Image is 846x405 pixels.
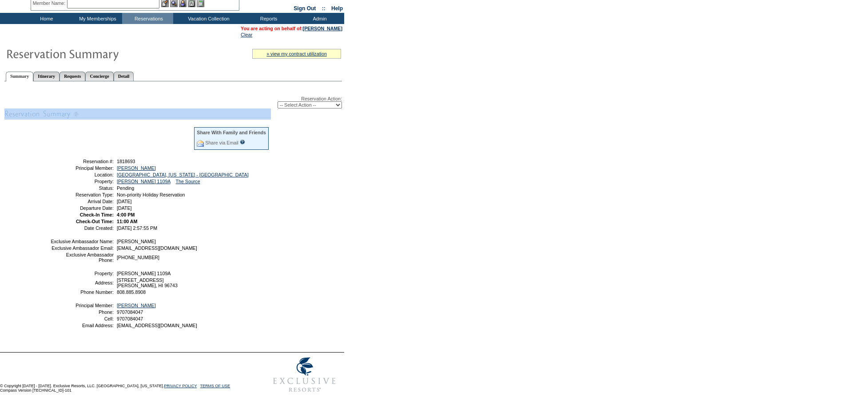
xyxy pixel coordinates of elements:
img: subTtlResSummary.gif [4,108,271,120]
td: Reports [242,13,293,24]
td: Principal Member: [50,165,114,171]
td: Reservation Type: [50,192,114,197]
span: [EMAIL_ADDRESS][DOMAIN_NAME] [117,323,197,328]
div: Share With Family and Friends [197,130,266,135]
td: Email Address: [50,323,114,328]
span: [DATE] 2:57:55 PM [117,225,157,231]
a: Requests [60,72,85,81]
span: 9707084047 [117,309,143,315]
span: :: [322,5,326,12]
td: Property: [50,179,114,184]
td: Home [20,13,71,24]
span: [PERSON_NAME] 1109A [117,271,171,276]
td: Status: [50,185,114,191]
td: Reservations [122,13,173,24]
strong: Check-In Time: [80,212,114,217]
td: Phone Number: [50,289,114,295]
a: TERMS OF USE [200,384,230,388]
td: Admin [293,13,344,24]
span: [EMAIL_ADDRESS][DOMAIN_NAME] [117,245,197,251]
span: [DATE] [117,199,132,204]
input: What is this? [240,140,245,144]
td: Principal Member: [50,303,114,308]
span: 9707084047 [117,316,143,321]
td: Property: [50,271,114,276]
span: [PERSON_NAME] [117,239,156,244]
a: Clear [241,32,252,37]
a: PRIVACY POLICY [164,384,197,388]
a: [GEOGRAPHIC_DATA], [US_STATE] - [GEOGRAPHIC_DATA] [117,172,249,177]
td: Exclusive Ambassador Name: [50,239,114,244]
td: Cell: [50,316,114,321]
a: Share via Email [205,140,238,145]
span: [PHONE_NUMBER] [117,255,159,260]
td: Reservation #: [50,159,114,164]
a: Concierge [85,72,113,81]
img: Reservaton Summary [6,44,183,62]
strong: Check-Out Time: [76,219,114,224]
div: Reservation Action: [4,96,342,108]
td: Date Created: [50,225,114,231]
a: Itinerary [33,72,60,81]
td: Exclusive Ambassador Email: [50,245,114,251]
img: Exclusive Resorts [265,353,344,397]
td: Location: [50,172,114,177]
span: Pending [117,185,134,191]
a: » view my contract utilization [266,51,327,56]
td: Address: [50,277,114,288]
a: [PERSON_NAME] [117,303,156,308]
a: [PERSON_NAME] [117,165,156,171]
a: The Source [175,179,200,184]
td: My Memberships [71,13,122,24]
span: You are acting on behalf of: [241,26,342,31]
td: Departure Date: [50,205,114,211]
td: Exclusive Ambassador Phone: [50,252,114,263]
span: [DATE] [117,205,132,211]
td: Arrival Date: [50,199,114,204]
span: 808.885.8908 [117,289,146,295]
a: Sign Out [294,5,316,12]
a: Help [331,5,343,12]
span: 1818693 [117,159,135,164]
a: [PERSON_NAME] 1109A [117,179,171,184]
a: Summary [6,72,33,81]
span: 11:00 AM [117,219,137,224]
span: Non-priority Holiday Reservation [117,192,185,197]
span: [STREET_ADDRESS] [PERSON_NAME], HI 96743 [117,277,178,288]
a: Detail [114,72,134,81]
span: 4:00 PM [117,212,135,217]
td: Phone: [50,309,114,315]
td: Vacation Collection [173,13,242,24]
a: [PERSON_NAME] [303,26,342,31]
